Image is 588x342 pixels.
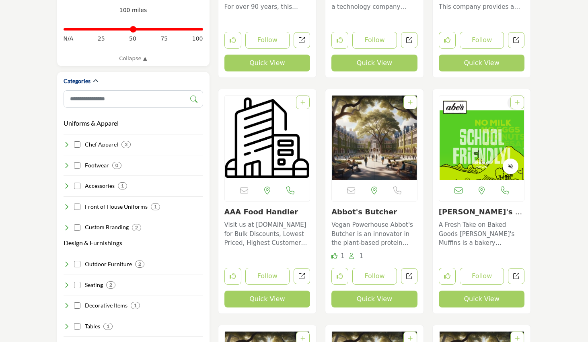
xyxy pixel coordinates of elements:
div: 1 Results For Decorative Items [131,302,140,309]
button: Follow [352,268,397,285]
b: 1 [121,183,124,189]
a: Open 365-retail-markets in new tab [401,32,417,49]
button: Follow [460,268,504,285]
b: 0 [115,163,118,168]
h4: Chef Apparel: Dressing chefs in quality coats, hats, and kitchen wear. [85,140,118,149]
span: 50 [129,35,136,43]
a: Add To List [300,335,305,342]
button: Quick View [331,291,417,307]
span: 1 [360,252,364,260]
a: Open Listing in new tab [439,96,524,180]
b: 2 [135,225,138,230]
input: Search Category [64,90,203,108]
h3: Abe's Vegan Muffins [439,208,525,216]
div: 3 Results For Chef Apparel [121,141,131,148]
p: Vegan Powerhouse Abbot's Butcher is an innovator in the plant-based protein space, crafting premi... [331,220,417,248]
a: Collapse ▲ [64,55,203,63]
button: Quick View [224,291,310,307]
h4: Decorative Items: Enhancing décor with art, centerpieces, and decorative touches. [85,301,127,309]
a: A Fresh Take on Baked Goods [PERSON_NAME]'s Muffins is a bakery specializing in tasty vegan treat... [439,218,525,248]
h4: Accessories: Accentuating uniforms with aprons, gloves, and essentials. [85,182,115,190]
div: 2 Results For Outdoor Furniture [135,261,144,268]
div: 0 Results For Footwear [112,162,121,169]
b: 1 [154,204,157,210]
span: N/A [64,35,74,43]
img: Abbot's Butcher [332,96,417,180]
a: Open jiffy-foodservice in new tab [294,32,310,49]
button: Follow [245,32,290,49]
button: Follow [245,268,290,285]
button: Like listing [439,32,456,49]
h2: Categories [64,77,90,85]
h3: Abbot's Butcher [331,208,417,216]
button: Quick View [439,291,525,307]
b: 1 [107,324,109,329]
span: 100 [192,35,203,43]
a: Add To List [515,99,520,106]
a: Add To List [408,99,413,106]
div: 2 Results For Seating [106,281,115,289]
a: AAA Food Handler [224,208,298,216]
input: Select Outdoor Furniture checkbox [74,261,80,267]
button: Uniforms & Apparel [64,118,119,128]
input: Select Footwear checkbox [74,162,80,169]
button: Like listing [331,32,348,49]
h4: Front of House Uniforms: Styling the front-of-house staff in tailored uniforms. [85,203,148,211]
span: 1 [341,252,345,260]
button: Quick View [224,55,310,71]
img: Abe's Vegan Muffins [439,96,524,180]
div: 1 Results For Front of House Uniforms [151,203,160,210]
span: 25 [98,35,105,43]
a: Add To List [300,99,305,106]
a: Open abbots-butcher in new tab [401,268,417,285]
h4: Seating: Seating guests comfortably with a range of chairs and stools. [85,281,103,289]
input: Select Accessories checkbox [74,183,80,189]
b: 3 [125,142,127,147]
button: Like listing [331,268,348,285]
p: Visit us at [DOMAIN_NAME] for Bulk Discounts, Lowest Priced, Highest Customer Satisfaction. AAA F... [224,220,310,248]
b: 2 [109,282,112,288]
button: Follow [460,32,504,49]
a: Vegan Powerhouse Abbot's Butcher is an innovator in the plant-based protein space, crafting premi... [331,218,417,248]
b: 1 [134,303,137,308]
button: Quick View [331,55,417,71]
img: AAA Food Handler [225,96,310,180]
input: Select Seating checkbox [74,282,80,288]
input: Select Tables checkbox [74,323,80,330]
a: Add To List [515,335,520,342]
button: Follow [352,32,397,49]
b: 2 [138,261,141,267]
input: Select Front of House Uniforms checkbox [74,204,80,210]
input: Select Custom Branding checkbox [74,224,80,231]
button: Like listing [224,268,241,285]
button: Like listing [224,32,241,49]
input: Select Decorative Items checkbox [74,302,80,309]
span: 75 [160,35,168,43]
h4: Tables: Accentuating spaces with dining tables, coffee tables, and more. [85,322,100,330]
a: Open Listing in new tab [225,96,310,180]
a: Abbot's Butcher [331,208,397,216]
div: 1 Results For Accessories [118,182,127,189]
button: Quick View [439,55,525,71]
h4: Footwear: Offering comfort and safety with non-slip footwear. [85,161,109,169]
a: Visit us at [DOMAIN_NAME] for Bulk Discounts, Lowest Priced, Highest Customer Satisfaction. AAA F... [224,218,310,248]
a: Open 3m in new tab [508,32,524,49]
span: 100 miles [119,7,147,13]
div: 1 Results For Tables [103,323,113,330]
div: Followers [349,252,364,261]
h4: Custom Branding: Customizing uniforms and apparel with unique branding. [85,223,129,231]
a: Open abes-vegan-muffins in new tab [508,268,524,285]
a: Open aaa-food-handler in new tab [294,268,310,285]
a: Open Listing in new tab [332,96,417,180]
button: Design & Furnishings [64,238,122,248]
div: 2 Results For Custom Branding [132,224,141,231]
a: Add To List [408,335,413,342]
i: Like [331,253,337,259]
button: Like listing [439,268,456,285]
a: [PERSON_NAME]'s Vegan Muffins [439,208,522,225]
h4: Outdoor Furniture: Transforming exteriors with patio sets, umbrellas, and outdoor pieces. [85,260,132,268]
input: Select Chef Apparel checkbox [74,141,80,148]
p: A Fresh Take on Baked Goods [PERSON_NAME]'s Muffins is a bakery specializing in tasty vegan treat... [439,220,525,248]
